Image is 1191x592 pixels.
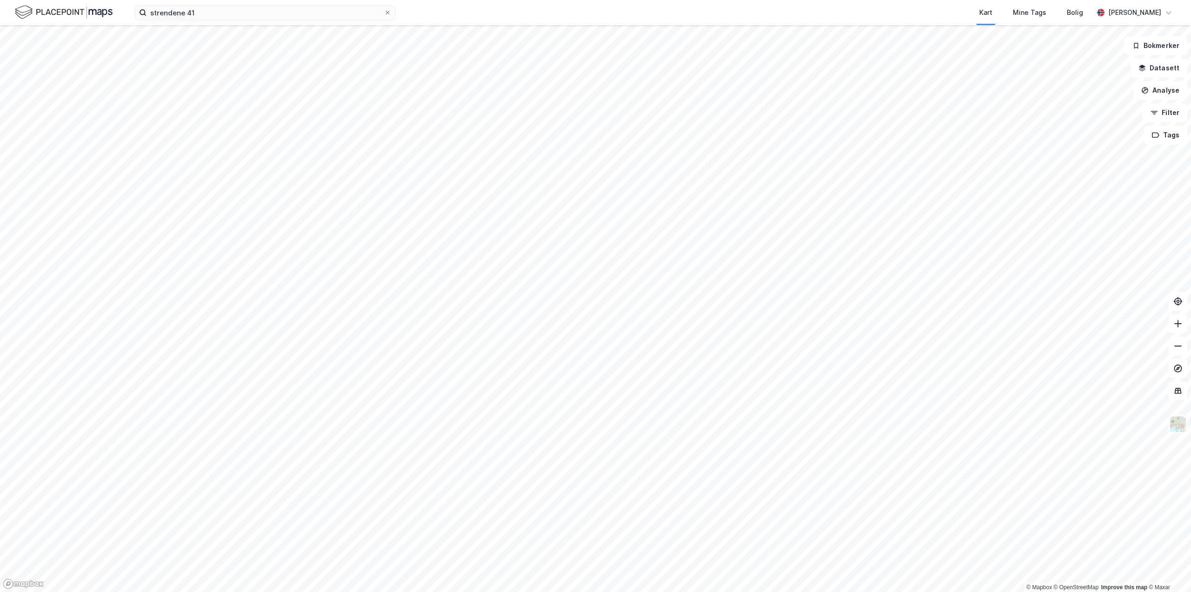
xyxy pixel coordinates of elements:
[1133,81,1187,100] button: Analyse
[1013,7,1046,18] div: Mine Tags
[3,578,44,589] a: Mapbox homepage
[1144,126,1187,144] button: Tags
[979,7,992,18] div: Kart
[147,6,384,20] input: Søk på adresse, matrikkel, gårdeiere, leietakere eller personer
[1026,584,1052,591] a: Mapbox
[1131,59,1187,77] button: Datasett
[15,4,113,20] img: logo.f888ab2527a4732fd821a326f86c7f29.svg
[1124,36,1187,55] button: Bokmerker
[1143,103,1187,122] button: Filter
[1101,584,1147,591] a: Improve this map
[1108,7,1161,18] div: [PERSON_NAME]
[1144,547,1191,592] iframe: Chat Widget
[1067,7,1083,18] div: Bolig
[1169,415,1187,433] img: Z
[1054,584,1099,591] a: OpenStreetMap
[1144,547,1191,592] div: Kontrollprogram for chat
